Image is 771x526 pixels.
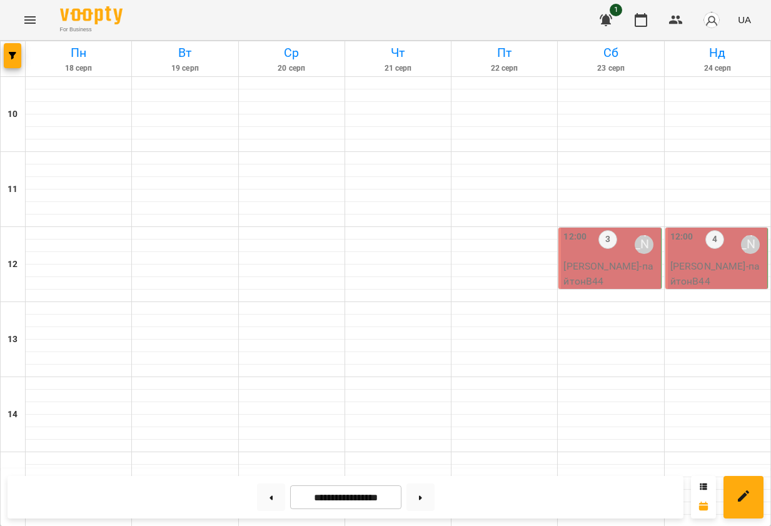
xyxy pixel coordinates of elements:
h6: Вт [134,43,236,63]
h6: 18 серп [28,63,129,74]
h6: 21 серп [347,63,449,74]
h6: 23 серп [560,63,662,74]
div: Володимир Ярошинський [635,235,653,254]
p: [PERSON_NAME] - пайтонВ44 [670,259,765,288]
h6: 24 серп [667,63,768,74]
h6: 20 серп [241,63,343,74]
h6: 19 серп [134,63,236,74]
label: 4 [705,230,724,249]
h6: 12 [8,258,18,271]
h6: 14 [8,408,18,422]
span: 1 [610,4,622,16]
h6: Нд [667,43,768,63]
label: 12:00 [563,230,587,244]
button: Menu [15,5,45,35]
span: UA [738,13,751,26]
h6: 10 [8,108,18,121]
h6: Чт [347,43,449,63]
h6: Пт [453,43,555,63]
h6: Ср [241,43,343,63]
img: avatar_s.png [703,11,720,29]
div: Володимир Ярошинський [741,235,760,254]
h6: Сб [560,43,662,63]
span: For Business [60,26,123,34]
h6: Пн [28,43,129,63]
label: 3 [598,230,617,249]
img: Voopty Logo [60,6,123,24]
p: [PERSON_NAME] - пайтонВ44 [563,259,658,288]
h6: 13 [8,333,18,346]
h6: 22 серп [453,63,555,74]
button: UA [733,8,756,31]
label: 12:00 [670,230,693,244]
h6: 11 [8,183,18,196]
